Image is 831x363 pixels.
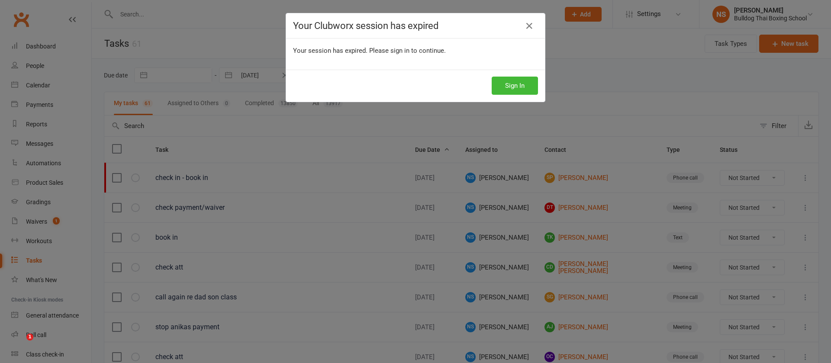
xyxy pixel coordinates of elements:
[492,77,538,95] button: Sign In
[9,334,29,354] iframe: Intercom live chat
[293,20,538,31] h4: Your Clubworx session has expired
[26,334,33,341] span: 1
[522,19,536,33] a: Close
[293,47,446,55] span: Your session has expired. Please sign in to continue.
